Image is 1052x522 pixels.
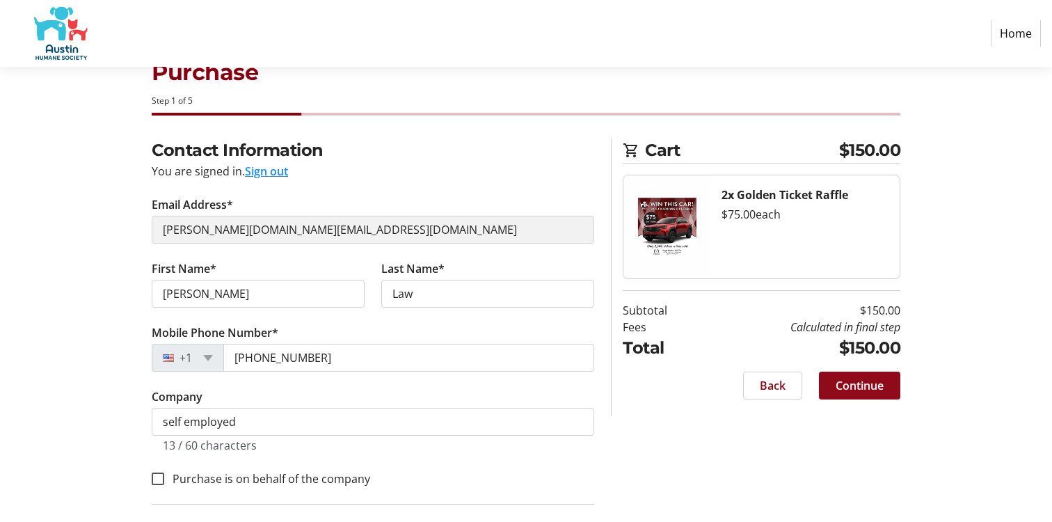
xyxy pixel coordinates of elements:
span: Continue [836,377,884,394]
td: Total [623,335,703,361]
a: Home [991,20,1041,47]
label: Last Name* [381,260,445,277]
td: Fees [623,319,703,335]
span: Cart [645,138,839,163]
tr-character-limit: 13 / 60 characters [163,438,257,453]
h1: Purchase [152,56,900,89]
img: Golden Ticket Raffle [623,175,710,278]
strong: 2x Golden Ticket Raffle [722,187,848,203]
label: Email Address* [152,196,233,213]
label: Company [152,388,202,405]
input: (201) 555-0123 [223,344,594,372]
td: $150.00 [703,302,900,319]
td: $150.00 [703,335,900,361]
div: Step 1 of 5 [152,95,900,107]
td: Calculated in final step [703,319,900,335]
div: $75.00 each [722,206,888,223]
button: Continue [819,372,900,400]
td: Subtotal [623,302,703,319]
img: Austin Humane Society's Logo [11,6,110,61]
label: First Name* [152,260,216,277]
label: Mobile Phone Number* [152,324,278,341]
button: Back [743,372,802,400]
div: You are signed in. [152,163,594,180]
label: Purchase is on behalf of the company [164,470,370,487]
span: $150.00 [839,138,901,163]
span: Back [760,377,786,394]
h2: Contact Information [152,138,594,163]
button: Sign out [245,163,288,180]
